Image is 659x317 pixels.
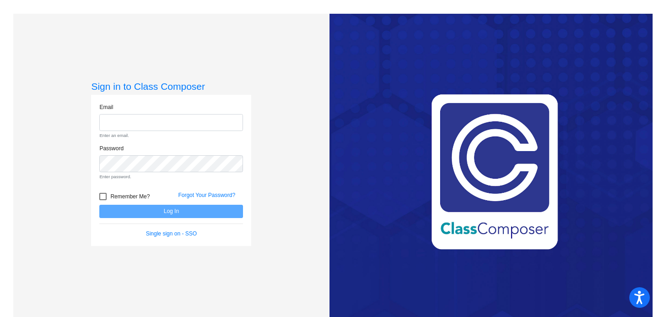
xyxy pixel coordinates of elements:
a: Single sign on - SSO [146,230,197,237]
button: Log In [99,205,243,218]
label: Password [99,144,124,153]
span: Remember Me? [110,191,150,202]
small: Enter an email. [99,132,243,139]
small: Enter password. [99,174,243,180]
a: Forgot Your Password? [178,192,235,198]
h3: Sign in to Class Composer [91,81,251,92]
label: Email [99,103,113,111]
